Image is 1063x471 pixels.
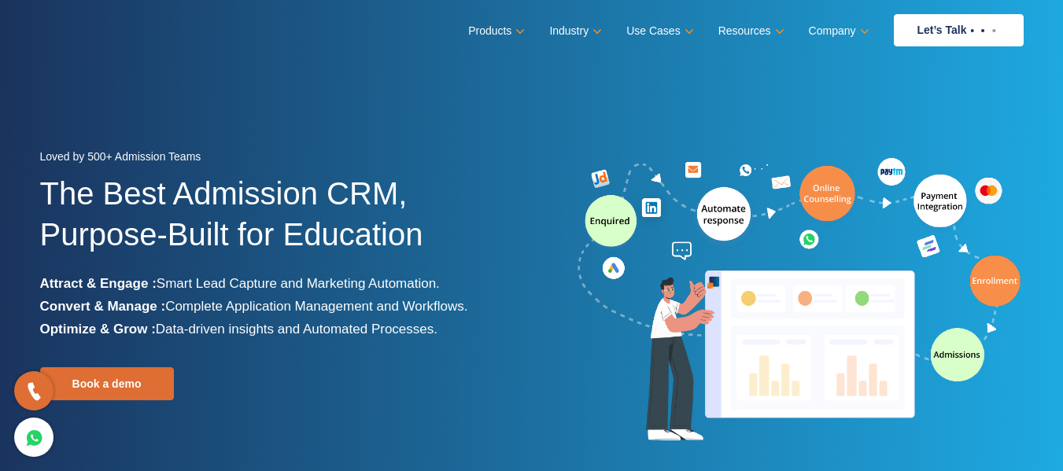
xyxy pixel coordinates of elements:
[156,322,437,337] span: Data-driven insights and Automated Processes.
[894,14,1024,46] a: Let’s Talk
[575,154,1024,447] img: admission-software-home-page-header
[40,322,156,337] b: Optimize & Grow :
[40,145,520,173] div: Loved by 500+ Admission Teams
[40,367,174,400] a: Book a demo
[40,173,520,272] h1: The Best Admission CRM, Purpose-Built for Education
[549,20,599,42] a: Industry
[165,299,467,314] span: Complete Application Management and Workflows.
[809,20,866,42] a: Company
[468,20,522,42] a: Products
[40,299,166,314] b: Convert & Manage :
[626,20,690,42] a: Use Cases
[718,20,781,42] a: Resources
[40,276,157,291] b: Attract & Engage :
[157,276,440,291] span: Smart Lead Capture and Marketing Automation.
